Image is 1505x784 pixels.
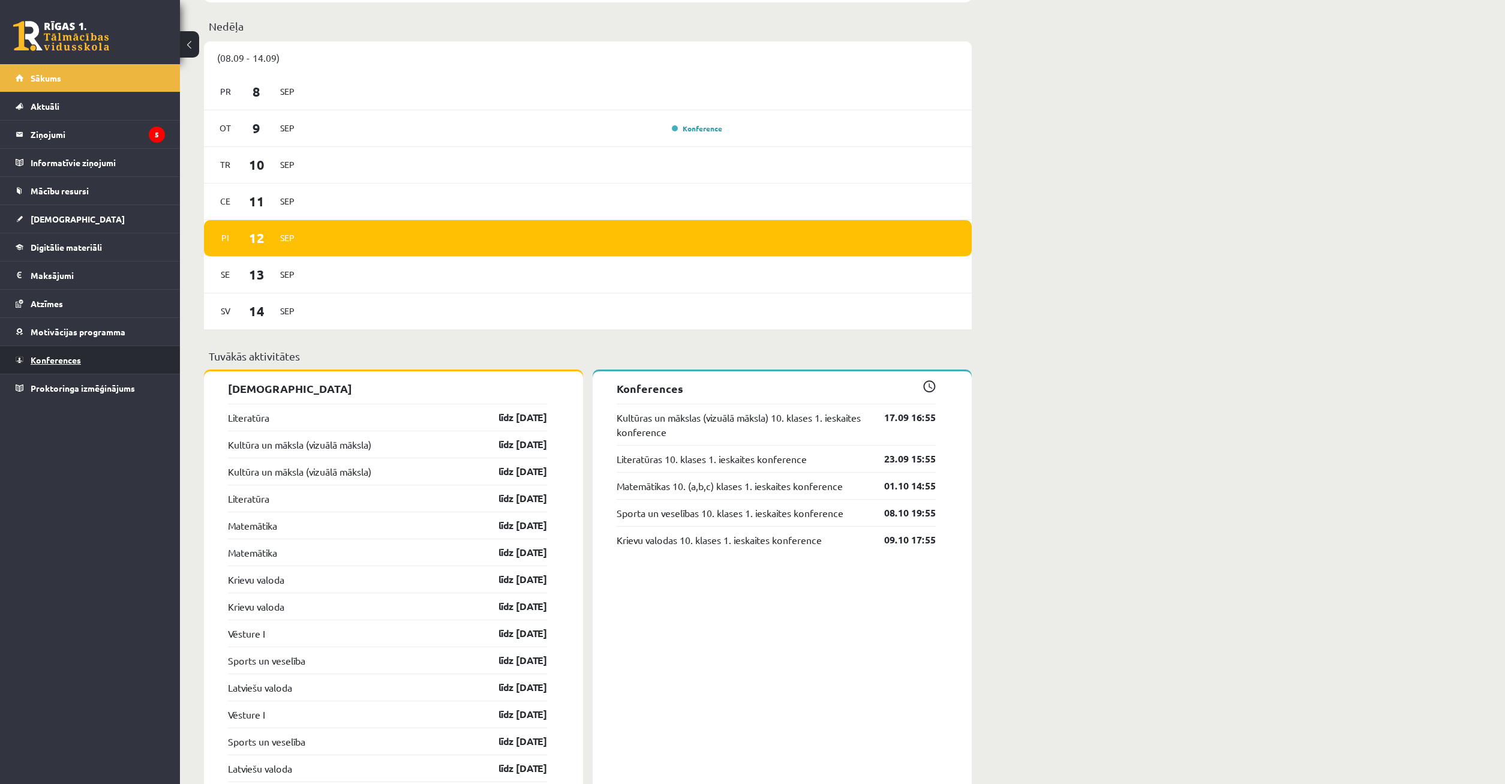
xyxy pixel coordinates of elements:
[228,707,265,722] a: Vēsture I
[31,242,102,253] span: Digitālie materiāli
[477,653,547,668] a: līdz [DATE]
[275,82,300,101] span: Sep
[209,348,967,364] p: Tuvākās aktivitātes
[238,118,275,138] span: 9
[238,82,275,101] span: 8
[275,192,300,211] span: Sep
[209,18,967,34] p: Nedēļa
[31,262,165,289] legend: Maksājumi
[16,290,165,317] a: Atzīmes
[238,265,275,284] span: 13
[275,302,300,320] span: Sep
[228,491,269,506] a: Literatūra
[238,191,275,211] span: 11
[31,298,63,309] span: Atzīmes
[13,21,109,51] a: Rīgas 1. Tālmācības vidusskola
[31,149,165,176] legend: Informatīvie ziņojumi
[228,380,547,396] p: [DEMOGRAPHIC_DATA]
[238,228,275,248] span: 12
[228,464,371,479] a: Kultūra un māksla (vizuālā māksla)
[31,121,165,148] legend: Ziņojumi
[477,599,547,614] a: līdz [DATE]
[213,82,238,101] span: Pr
[228,545,277,560] a: Matemātika
[31,185,89,196] span: Mācību resursi
[16,92,165,120] a: Aktuāli
[31,214,125,224] span: [DEMOGRAPHIC_DATA]
[477,518,547,533] a: līdz [DATE]
[866,506,936,520] a: 08.10 19:55
[477,464,547,479] a: līdz [DATE]
[228,734,305,749] a: Sports un veselība
[477,680,547,695] a: līdz [DATE]
[228,626,265,641] a: Vēsture I
[275,265,300,284] span: Sep
[16,64,165,92] a: Sākums
[31,355,81,365] span: Konferences
[228,653,305,668] a: Sports un veselība
[617,533,822,547] a: Krievu valodas 10. klases 1. ieskaites konference
[228,680,292,695] a: Latviešu valoda
[16,374,165,402] a: Proktoringa izmēģinājums
[275,229,300,247] span: Sep
[31,326,125,337] span: Motivācijas programma
[16,346,165,374] a: Konferences
[228,437,371,452] a: Kultūra un māksla (vizuālā māksla)
[16,262,165,289] a: Maksājumi
[275,155,300,174] span: Sep
[477,491,547,506] a: līdz [DATE]
[866,452,936,466] a: 23.09 15:55
[31,101,59,112] span: Aktuāli
[477,410,547,425] a: līdz [DATE]
[16,205,165,233] a: [DEMOGRAPHIC_DATA]
[866,533,936,547] a: 09.10 17:55
[866,410,936,425] a: 17.09 16:55
[16,318,165,346] a: Motivācijas programma
[213,229,238,247] span: Pi
[617,506,843,520] a: Sporta un veselības 10. klases 1. ieskaites konference
[866,479,936,493] a: 01.10 14:55
[617,380,936,396] p: Konferences
[228,410,269,425] a: Literatūra
[149,127,165,143] i: 5
[617,479,843,493] a: Matemātikas 10. (a,b,c) klases 1. ieskaites konference
[31,383,135,393] span: Proktoringa izmēģinājums
[31,73,61,83] span: Sākums
[213,155,238,174] span: Tr
[477,437,547,452] a: līdz [DATE]
[238,155,275,175] span: 10
[238,301,275,321] span: 14
[228,761,292,776] a: Latviešu valoda
[477,626,547,641] a: līdz [DATE]
[228,518,277,533] a: Matemātika
[204,41,972,74] div: (08.09 - 14.09)
[477,572,547,587] a: līdz [DATE]
[477,761,547,776] a: līdz [DATE]
[213,302,238,320] span: Sv
[213,265,238,284] span: Se
[213,192,238,211] span: Ce
[16,177,165,205] a: Mācību resursi
[213,119,238,137] span: Ot
[16,149,165,176] a: Informatīvie ziņojumi
[477,545,547,560] a: līdz [DATE]
[275,119,300,137] span: Sep
[228,572,284,587] a: Krievu valoda
[477,707,547,722] a: līdz [DATE]
[16,233,165,261] a: Digitālie materiāli
[617,410,866,439] a: Kultūras un mākslas (vizuālā māksla) 10. klases 1. ieskaites konference
[617,452,807,466] a: Literatūras 10. klases 1. ieskaites konference
[477,734,547,749] a: līdz [DATE]
[672,124,722,133] a: Konference
[228,599,284,614] a: Krievu valoda
[16,121,165,148] a: Ziņojumi5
